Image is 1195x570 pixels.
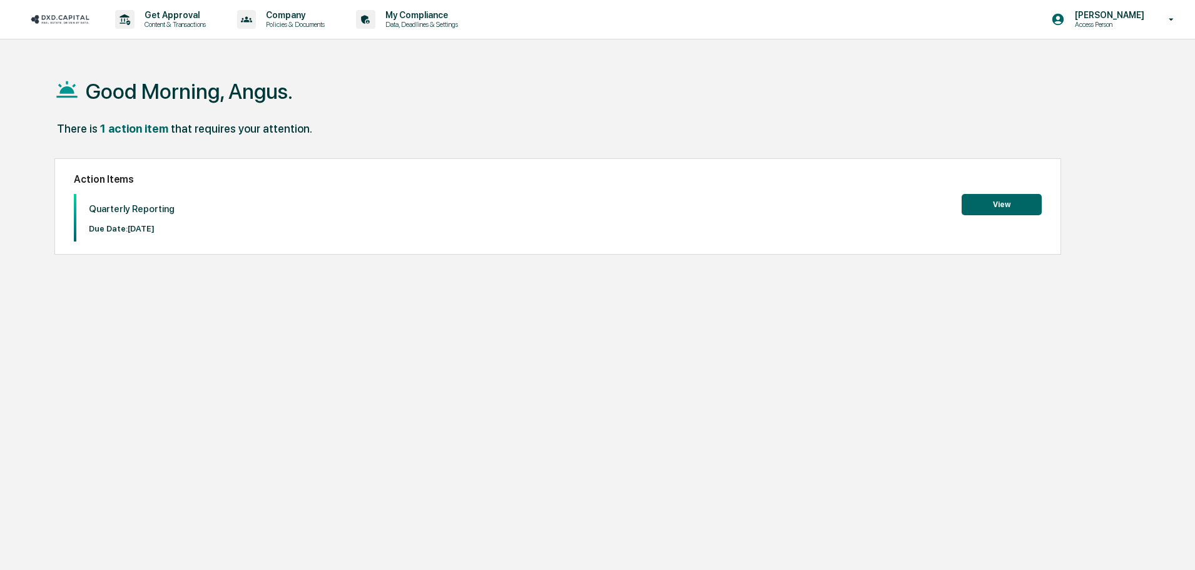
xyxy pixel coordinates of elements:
p: Due Date: [DATE] [89,224,175,233]
p: Access Person [1065,20,1151,29]
div: There is [57,122,98,135]
div: 1 action item [100,122,168,135]
h2: Action Items [74,173,1042,185]
p: Company [256,10,331,20]
a: View [962,198,1042,210]
img: logo [30,13,90,25]
button: View [962,194,1042,215]
p: Data, Deadlines & Settings [375,20,464,29]
p: Quarterly Reporting [89,203,175,215]
p: Content & Transactions [135,20,212,29]
div: that requires your attention. [171,122,312,135]
p: [PERSON_NAME] [1065,10,1151,20]
h1: Good Morning, Angus. [86,79,293,104]
p: Policies & Documents [256,20,331,29]
p: My Compliance [375,10,464,20]
p: Get Approval [135,10,212,20]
